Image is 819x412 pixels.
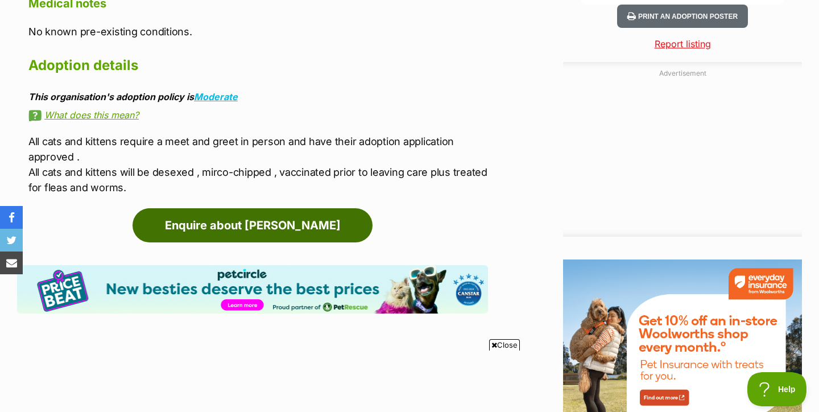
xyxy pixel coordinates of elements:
[17,265,488,314] img: Pet Circle promo banner
[747,372,808,406] iframe: Help Scout Beacon - Open
[489,339,520,351] span: Close
[563,37,802,51] a: Report listing
[563,83,802,225] iframe: Advertisement
[28,24,488,39] p: No known pre-existing conditions.
[133,208,373,242] a: Enquire about [PERSON_NAME]
[563,62,802,237] div: Advertisement
[134,355,685,406] iframe: Advertisement
[28,134,488,195] p: All cats and kittens require a meet and greet in person and have their adoption application appro...
[28,53,488,78] h2: Adoption details
[28,92,488,102] div: This organisation's adoption policy is
[194,91,238,102] a: Moderate
[28,110,488,120] a: What does this mean?
[617,5,748,28] button: Print an adoption poster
